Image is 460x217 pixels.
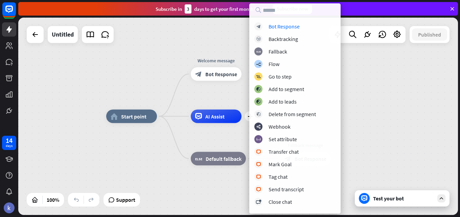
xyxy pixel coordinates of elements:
i: plus [248,114,253,119]
i: block_fallback [256,49,261,54]
i: block_backtracking [256,37,261,41]
div: Send transcript [269,186,304,193]
i: block_goto [256,74,261,79]
div: Close chat [269,198,292,205]
div: Welcome message [186,57,247,64]
div: Bot Response [269,23,300,30]
i: block_livechat [256,162,261,167]
div: Subscribe in days to get your first month for $1 [156,4,267,14]
span: Support [116,194,135,205]
div: Flow [269,61,279,67]
i: block_close_chat [256,200,261,204]
div: Fallback [269,48,287,55]
span: Default fallback [206,155,241,162]
i: block_set_attribute [256,137,261,142]
i: block_livechat [256,175,261,179]
i: builder_tree [256,62,261,66]
span: Bot Response [205,71,237,78]
span: Start point [121,113,146,120]
div: Go to step [269,73,292,80]
i: block_bot_response [256,24,261,29]
div: Test your bot [373,195,434,202]
div: days [6,144,13,148]
i: webhooks [256,125,261,129]
i: block_bot_response [195,71,202,78]
div: 3 [185,4,191,14]
i: block_add_to_segment [256,100,261,104]
div: 14 [6,137,13,144]
div: 100% [45,194,61,205]
span: AI Assist [205,113,225,120]
i: block_livechat [256,187,261,192]
div: Tag chat [269,173,287,180]
i: block_delete_from_segment [256,112,261,116]
i: block_livechat [256,150,261,154]
div: Webhook [269,123,291,130]
div: Mark Goal [269,161,292,168]
a: 14 days [2,136,16,150]
i: home_2 [111,113,118,120]
i: block_add_to_segment [256,87,261,91]
div: Delete from segment [269,111,316,117]
button: Published [412,28,447,41]
div: Add to segment [269,86,304,92]
i: block_fallback [195,155,202,162]
div: Transfer chat [269,148,299,155]
div: Untitled [52,26,74,43]
button: Open LiveChat chat widget [5,3,26,23]
div: Set attribute [269,136,297,143]
div: Add to leads [269,98,297,105]
div: Backtracking [269,36,298,42]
